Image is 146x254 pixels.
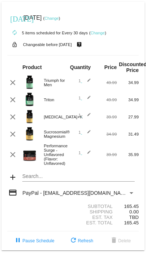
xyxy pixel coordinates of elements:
button: Delete [104,234,137,247]
button: Pause Schedule [8,234,60,247]
span: 1 [78,79,91,83]
mat-icon: edit [82,78,91,87]
strong: Price [104,64,117,70]
span: 1 [78,96,91,100]
mat-icon: [DATE] [10,14,19,23]
small: ( ) [89,31,106,35]
div: 31.49 [117,132,139,136]
img: Image-1-Carousel-Triton-Transp.png [22,92,37,107]
div: Triumph for Men [40,78,73,87]
div: Sucrosomial® Magnesium [40,130,73,139]
span: 0.00 [129,209,139,215]
div: 27.99 [117,115,139,119]
div: 34.99 [95,132,117,136]
span: 1 [78,130,91,134]
mat-icon: clear [8,150,17,159]
mat-icon: edit [82,95,91,104]
div: 39.99 [95,152,117,157]
span: TBD [129,215,139,220]
mat-icon: credit_card [8,188,17,197]
strong: Product [22,64,42,70]
div: 34.99 [117,80,139,85]
div: Shipping [73,209,117,215]
a: Change [45,16,59,20]
span: 1 [78,151,91,155]
div: 35.99 [117,152,139,157]
span: Refresh [69,238,93,243]
img: magnesium-carousel-1.png [22,126,37,141]
div: Est. Total [73,220,117,225]
a: Change [91,31,105,35]
mat-select: Payment Method [22,190,134,196]
mat-icon: add [8,173,17,182]
mat-icon: refresh [69,236,78,245]
div: 34.99 [117,98,139,102]
button: Refresh [63,234,99,247]
span: Pause Schedule [14,238,54,243]
mat-icon: lock_open [10,40,19,49]
mat-icon: delete [109,236,118,245]
span: PayPal - [EMAIL_ADDRESS][DOMAIN_NAME] [22,190,130,196]
mat-icon: clear [8,95,17,104]
mat-icon: clear [8,78,17,87]
img: Image-1-Carousel-Performance-Surge-Transp.png [22,147,37,162]
mat-icon: edit [82,113,91,121]
span: 165.45 [124,220,139,225]
mat-icon: edit [82,130,91,139]
div: 165.45 [117,204,139,209]
mat-icon: edit [82,150,91,159]
div: Triton [40,98,73,102]
div: 49.99 [95,98,117,102]
img: Image-1-Carousel-Vitamin-DK-Photoshoped-1000x1000-1.png [22,109,37,124]
span: Delete [109,238,131,243]
mat-icon: pause [14,236,22,245]
span: 1 [78,113,91,117]
mat-icon: live_help [75,40,84,49]
div: [MEDICAL_DATA]+K [40,115,73,119]
div: Subtotal [73,204,117,209]
div: Performance Surge - Unflavored (Flavor: Unflavored) [40,144,73,166]
small: Changeable before [DATE] [23,42,72,47]
div: 49.99 [95,80,117,85]
div: 39.99 [95,115,117,119]
mat-icon: clear [8,113,17,121]
mat-icon: clear [8,130,17,139]
strong: Quantity [70,64,91,70]
input: Search... [22,174,134,179]
img: Image-1-Triumph_carousel-front-transp.png [22,75,37,90]
div: Est. Tax [73,215,117,220]
small: 5 items scheduled for Every 30 days [7,31,88,35]
mat-icon: autorenew [10,29,19,37]
small: ( ) [43,16,60,20]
